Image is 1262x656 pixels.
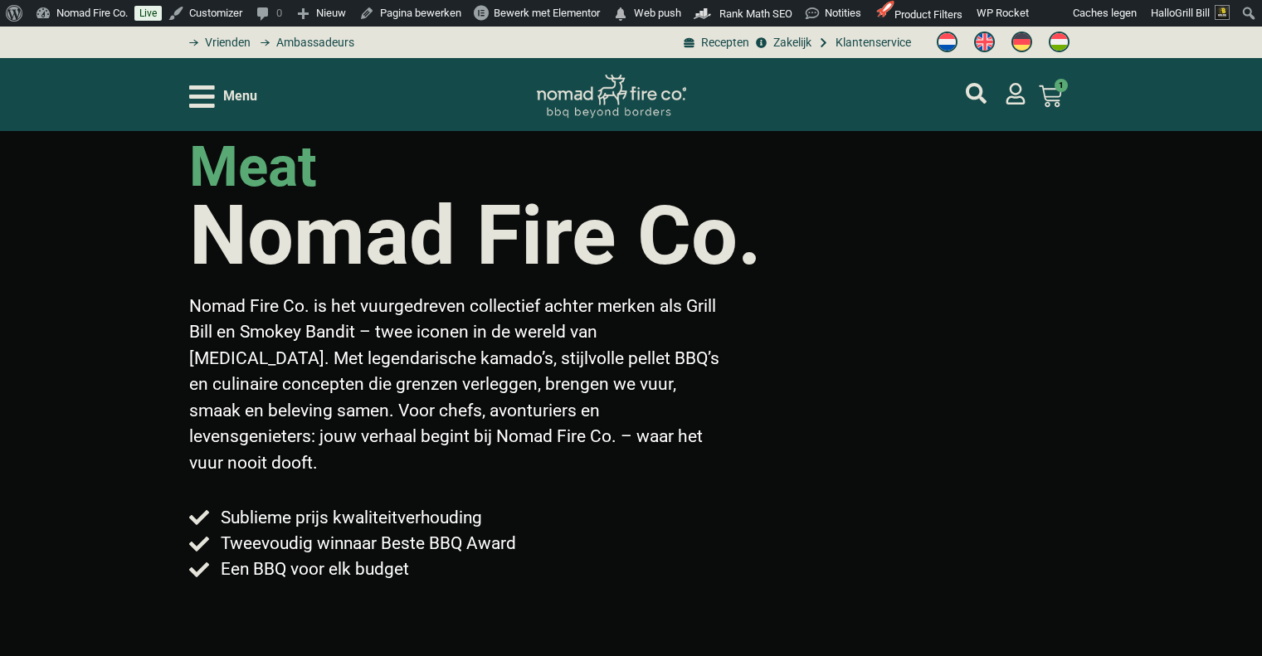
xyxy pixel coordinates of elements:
[134,6,162,21] a: Live
[974,32,995,52] img: Engels
[189,139,317,195] h2: meat
[255,34,354,51] a: grill bill ambassadors
[223,86,257,106] span: Menu
[719,7,792,20] span: Rank Math SEO
[1215,5,1230,20] img: Avatar of Grill Bill
[697,34,749,51] span: Recepten
[816,34,911,51] a: grill bill klantenservice
[1175,7,1210,19] span: Grill Bill
[769,34,811,51] span: Zakelijk
[966,83,987,104] a: mijn account
[966,27,1003,57] a: Switch to Engels
[831,34,911,51] span: Klantenservice
[189,82,257,111] div: Open/Close Menu
[494,7,600,19] span: Bewerk met Elementor
[1040,27,1078,57] a: Switch to Hongaars
[189,195,762,277] h1: Nomad Fire Co.
[937,32,957,52] img: Nederlands
[217,505,482,531] span: Sublieme prijs kwaliteitverhouding
[1005,83,1026,104] a: mijn account
[753,34,811,51] a: grill bill zakeljk
[217,531,516,556] span: Tweevoudig winnaar Beste BBQ Award
[681,34,749,51] a: BBQ recepten
[1011,32,1032,52] img: Duits
[1055,79,1068,92] span: 1
[201,34,251,51] span: Vrienden
[189,294,728,477] p: Nomad Fire Co. is het vuurgedreven collectief achter merken als Grill Bill en Smokey Bandit – twe...
[537,75,686,119] img: Nomad Logo
[1049,32,1070,52] img: Hongaars
[1019,75,1082,118] a: 1
[183,34,251,51] a: grill bill vrienden
[612,2,629,26] span: 
[217,556,409,582] span: Een BBQ voor elk budget
[272,34,354,51] span: Ambassadeurs
[1003,27,1040,57] a: Switch to Duits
